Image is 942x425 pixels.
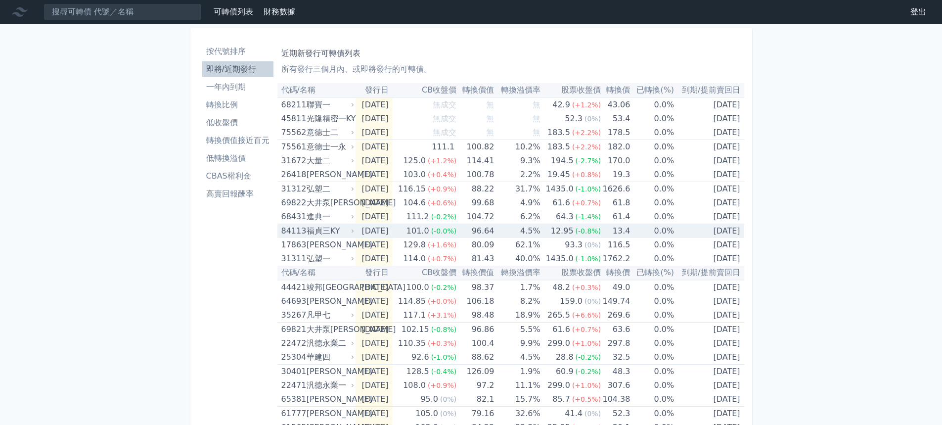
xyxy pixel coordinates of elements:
span: (+1.6%) [428,241,456,249]
td: 11.1% [494,378,540,392]
span: (+6.6%) [572,311,601,319]
td: [DATE] [674,168,744,182]
div: 福貞三KY [307,224,352,238]
td: 10.2% [494,140,540,154]
td: [DATE] [356,154,392,168]
td: 0.0% [630,294,674,308]
td: [DATE] [356,196,392,210]
span: (+1.2%) [428,157,456,165]
td: [DATE] [356,336,392,350]
a: 即將/近期發行 [202,61,273,77]
td: [DATE] [356,378,392,392]
td: 48.3 [601,365,630,379]
div: 44421 [281,281,304,294]
span: (+0.0%) [428,297,456,305]
td: 4.5% [494,224,540,238]
td: [DATE] [674,252,744,266]
span: (-1.0%) [431,353,457,361]
td: [DATE] [674,336,744,350]
th: 代碼/名稱 [277,266,356,280]
div: 159.0 [558,294,584,308]
td: 0.0% [630,182,674,196]
th: 發行日 [356,83,392,97]
div: [PERSON_NAME] [307,294,352,308]
div: 183.5 [545,140,572,154]
div: 299.0 [545,336,572,350]
td: 2.2% [494,168,540,182]
span: (0%) [584,297,601,305]
div: 102.15 [400,323,431,336]
div: 111.1 [430,140,456,154]
td: 31.7% [494,182,540,196]
td: [DATE] [674,238,744,252]
div: 75561 [281,140,304,154]
th: 到期/提前賣回日 [674,83,744,97]
td: [DATE] [356,238,392,252]
span: 無 [486,100,494,109]
td: [DATE] [356,350,392,365]
td: 104.38 [601,392,630,407]
div: [PERSON_NAME] [307,365,352,378]
li: CBAS權利金 [202,170,273,182]
a: 轉換價值接近百元 [202,133,273,148]
div: 75562 [281,126,304,140]
td: [DATE] [356,97,392,112]
td: 79.16 [456,407,494,421]
span: (+0.7%) [572,199,601,207]
th: 轉換價值 [456,83,494,97]
th: 到期/提前賣回日 [674,266,744,280]
th: 轉換價 [601,266,630,280]
td: 9.3% [494,154,540,168]
span: (+0.9%) [428,185,456,193]
td: 4.9% [494,196,540,210]
span: (+1.0%) [572,339,601,347]
td: [DATE] [674,308,744,323]
td: 116.5 [601,238,630,252]
span: (0%) [584,115,601,123]
a: 轉換比例 [202,97,273,113]
div: 61.6 [550,196,572,210]
span: (-0.0%) [431,227,457,235]
a: 可轉債列表 [214,7,253,16]
a: 低轉換溢價 [202,150,273,166]
div: 114.0 [401,252,428,266]
div: 60.9 [554,365,576,378]
td: 19.3 [601,168,630,182]
div: [PERSON_NAME] [307,238,352,252]
th: 股票收盤價 [540,266,601,280]
div: 101.0 [404,224,431,238]
td: 0.0% [630,350,674,365]
div: 194.5 [549,154,576,168]
span: (-2.7%) [576,157,601,165]
span: 無 [486,128,494,137]
td: [DATE] [356,126,392,140]
td: [DATE] [674,97,744,112]
div: 31311 [281,252,304,266]
td: 9.9% [494,336,540,350]
div: 汎德永業二 [307,336,352,350]
div: 1435.0 [544,252,576,266]
span: (-0.8%) [431,326,457,333]
div: 114.85 [396,294,428,308]
td: 81.43 [456,252,494,266]
li: 低轉換溢價 [202,152,273,164]
span: (-1.4%) [576,213,601,221]
div: 64.3 [554,210,576,224]
span: (+0.7%) [572,326,601,333]
div: 光隆精密一KY [307,112,352,126]
div: 108.0 [401,378,428,392]
td: 0.0% [630,224,674,238]
th: 轉換價值 [456,266,494,280]
td: 178.5 [601,126,630,140]
li: 轉換價值接近百元 [202,135,273,146]
li: 高賣回報酬率 [202,188,273,200]
span: 無成交 [433,100,456,109]
td: 0.0% [630,365,674,379]
div: 69821 [281,323,304,336]
span: (-1.0%) [576,255,601,263]
td: [DATE] [356,210,392,224]
td: 32.6% [494,407,540,421]
td: [DATE] [674,224,744,238]
div: 大量二 [307,154,352,168]
div: 弘塑一 [307,252,352,266]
